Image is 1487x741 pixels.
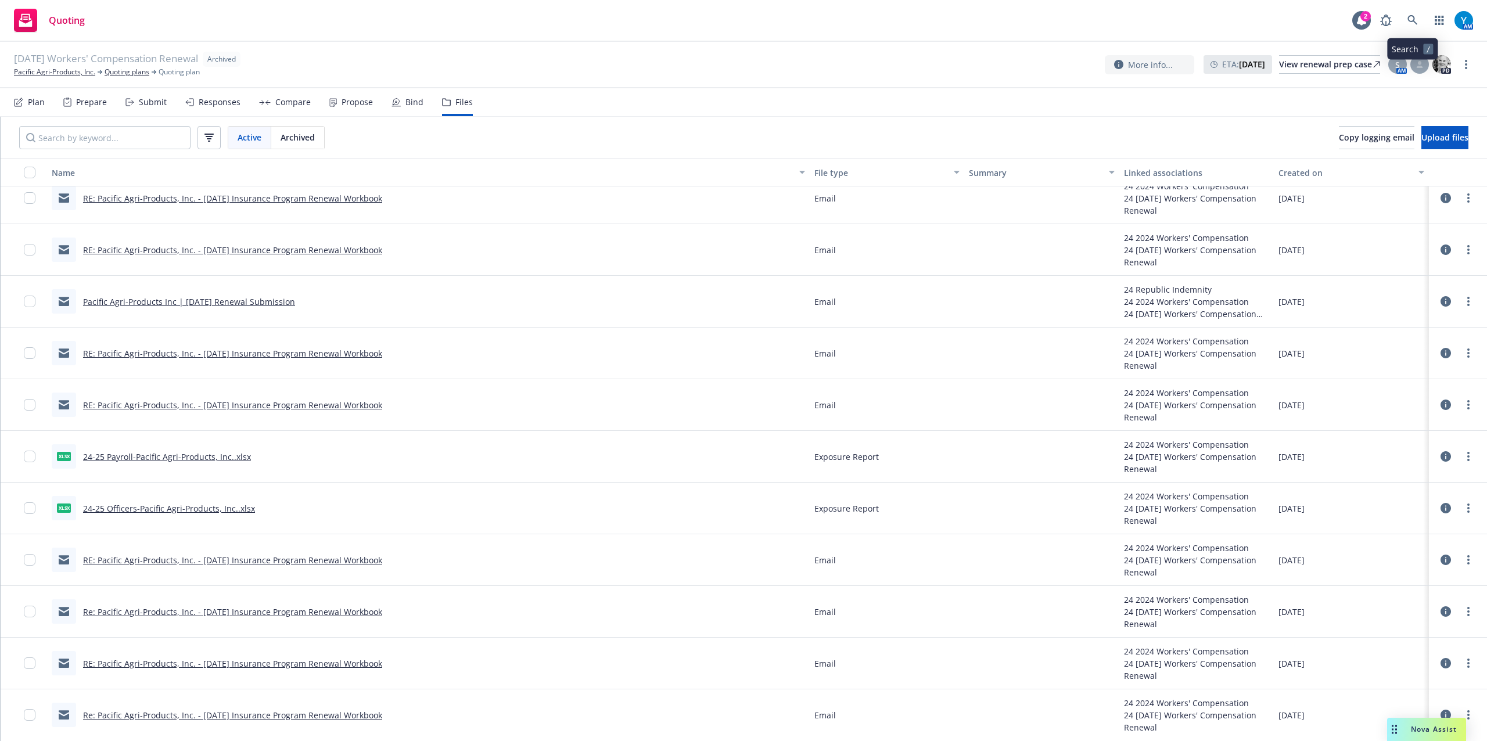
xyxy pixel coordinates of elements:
[275,98,311,107] div: Compare
[1124,399,1270,423] div: 24 [DATE] Workers' Compensation Renewal
[1278,399,1305,411] span: [DATE]
[1421,126,1468,149] button: Upload files
[105,67,149,77] a: Quoting plans
[1461,605,1475,618] a: more
[1461,191,1475,205] a: more
[24,167,35,178] input: Select all
[238,131,261,143] span: Active
[1461,553,1475,567] a: more
[814,167,947,179] div: File type
[14,67,95,77] a: Pacific Agri-Products, Inc.
[1124,387,1270,399] div: 24 2024 Workers' Compensation
[24,606,35,617] input: Toggle Row Selected
[83,658,382,669] a: RE: Pacific Agri-Products, Inc. - [DATE] Insurance Program Renewal Workbook
[1461,656,1475,670] a: more
[814,554,836,566] span: Email
[455,98,473,107] div: Files
[1278,709,1305,721] span: [DATE]
[1124,554,1270,578] div: 24 [DATE] Workers' Compensation Renewal
[9,4,89,37] a: Quoting
[1461,449,1475,463] a: more
[19,126,191,149] input: Search by keyword...
[1124,167,1270,179] div: Linked associations
[1124,490,1270,502] div: 24 2024 Workers' Compensation
[1278,451,1305,463] span: [DATE]
[1124,192,1270,217] div: 24 [DATE] Workers' Compensation Renewal
[1461,346,1475,360] a: more
[76,98,107,107] div: Prepare
[1279,55,1380,74] a: View renewal prep case
[1395,59,1400,71] span: S
[1401,9,1424,32] a: Search
[1124,308,1270,320] div: 24 [DATE] Workers' Compensation Renewal
[24,347,35,359] input: Toggle Row Selected
[1124,657,1270,682] div: 24 [DATE] Workers' Compensation Renewal
[814,296,836,308] span: Email
[1124,542,1270,554] div: 24 2024 Workers' Compensation
[1428,9,1451,32] a: Switch app
[1124,645,1270,657] div: 24 2024 Workers' Compensation
[814,606,836,618] span: Email
[964,159,1119,186] button: Summary
[24,192,35,204] input: Toggle Row Selected
[1274,159,1429,186] button: Created on
[139,98,167,107] div: Submit
[57,452,71,461] span: xlsx
[1387,718,1466,741] button: Nova Assist
[1124,697,1270,709] div: 24 2024 Workers' Compensation
[83,606,382,617] a: Re: Pacific Agri-Products, Inc. - [DATE] Insurance Program Renewal Workbook
[814,192,836,204] span: Email
[814,709,836,721] span: Email
[1124,335,1270,347] div: 24 2024 Workers' Compensation
[1454,11,1473,30] img: photo
[1278,554,1305,566] span: [DATE]
[83,193,382,204] a: RE: Pacific Agri-Products, Inc. - [DATE] Insurance Program Renewal Workbook
[199,98,240,107] div: Responses
[24,709,35,721] input: Toggle Row Selected
[1461,398,1475,412] a: more
[1387,718,1402,741] div: Drag to move
[1278,296,1305,308] span: [DATE]
[814,244,836,256] span: Email
[1278,347,1305,359] span: [DATE]
[342,98,373,107] div: Propose
[1124,451,1270,475] div: 24 [DATE] Workers' Compensation Renewal
[814,347,836,359] span: Email
[1278,244,1305,256] span: [DATE]
[83,503,255,514] a: 24-25 Officers-Pacific Agri-Products, Inc..xlsx
[83,348,382,359] a: RE: Pacific Agri-Products, Inc. - [DATE] Insurance Program Renewal Workbook
[57,503,71,512] span: xlsx
[24,244,35,256] input: Toggle Row Selected
[24,296,35,307] input: Toggle Row Selected
[1124,438,1270,451] div: 24 2024 Workers' Compensation
[47,159,810,186] button: Name
[1124,593,1270,606] div: 24 2024 Workers' Compensation
[52,167,792,179] div: Name
[969,167,1102,179] div: Summary
[1124,502,1270,527] div: 24 [DATE] Workers' Compensation Renewal
[83,244,382,256] a: RE: Pacific Agri-Products, Inc. - [DATE] Insurance Program Renewal Workbook
[1461,501,1475,515] a: more
[1119,159,1274,186] button: Linked associations
[1279,56,1380,73] div: View renewal prep case
[207,54,236,64] span: Archived
[83,400,382,411] a: RE: Pacific Agri-Products, Inc. - [DATE] Insurance Program Renewal Workbook
[1124,232,1270,244] div: 24 2024 Workers' Compensation
[83,296,295,307] a: Pacific Agri-Products Inc | [DATE] Renewal Submission
[1278,502,1305,515] span: [DATE]
[1124,606,1270,630] div: 24 [DATE] Workers' Compensation Renewal
[1374,9,1398,32] a: Report a Bug
[1239,59,1265,70] strong: [DATE]
[1124,296,1270,308] div: 24 2024 Workers' Compensation
[1461,243,1475,257] a: more
[24,451,35,462] input: Toggle Row Selected
[810,159,965,186] button: File type
[1128,59,1173,71] span: More info...
[24,657,35,669] input: Toggle Row Selected
[1360,11,1371,21] div: 2
[1339,126,1414,149] button: Copy logging email
[1222,58,1265,70] span: ETA :
[83,710,382,721] a: Re: Pacific Agri-Products, Inc. - [DATE] Insurance Program Renewal Workbook
[1432,55,1451,74] img: photo
[14,52,198,67] span: [DATE] Workers' Compensation Renewal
